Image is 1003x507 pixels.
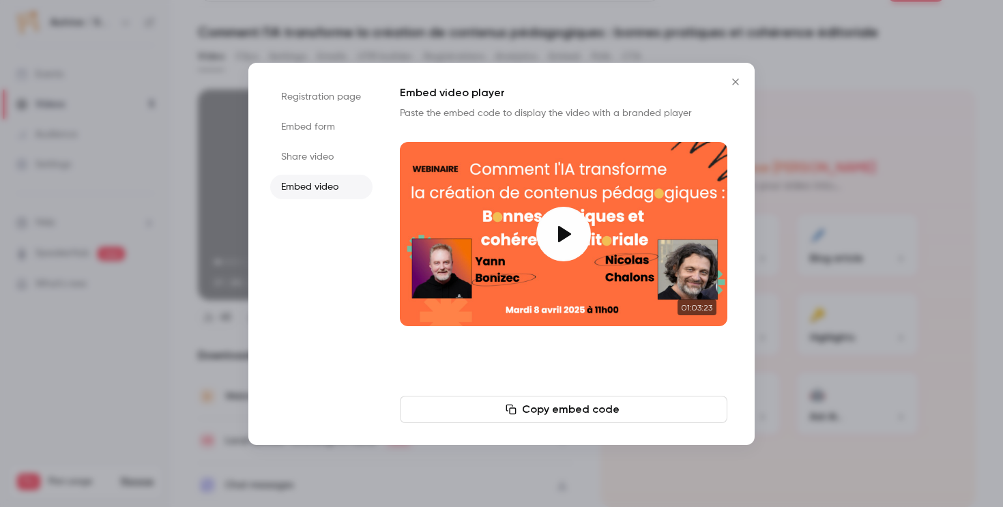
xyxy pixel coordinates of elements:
section: Cover [400,142,727,326]
li: Share video [270,145,373,169]
button: Close [722,68,749,96]
li: Registration page [270,85,373,109]
button: Play video [536,207,591,261]
li: Embed video [270,175,373,199]
li: Embed form [270,115,373,139]
time: 01:03:23 [678,300,716,315]
h1: Embed video player [400,85,727,101]
button: Copy embed code [400,396,727,423]
p: Paste the embed code to display the video with a branded player [400,106,727,120]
